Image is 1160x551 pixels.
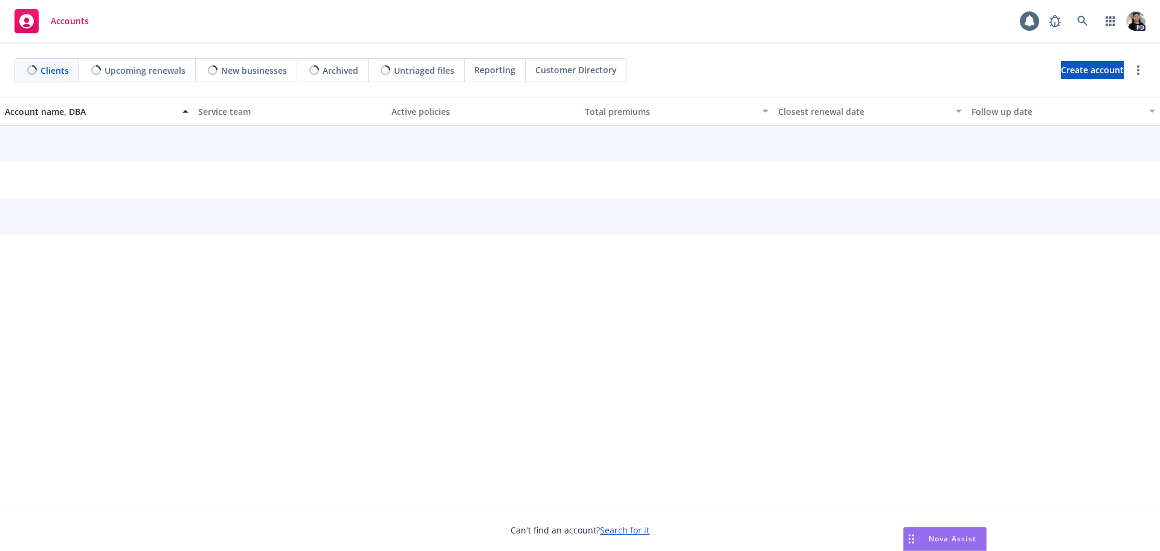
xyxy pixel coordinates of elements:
[10,4,94,38] a: Accounts
[971,105,1142,118] div: Follow up date
[394,64,454,77] span: Untriaged files
[1061,61,1124,79] a: Create account
[323,64,358,77] span: Archived
[387,97,580,126] button: Active policies
[1061,59,1124,82] span: Create account
[585,105,755,118] div: Total premiums
[600,524,649,536] a: Search for it
[929,533,976,544] span: Nova Assist
[580,97,773,126] button: Total premiums
[40,64,69,77] span: Clients
[474,64,515,76] span: Reporting
[221,64,287,77] span: New businesses
[778,105,949,118] div: Closest renewal date
[967,97,1160,126] button: Follow up date
[198,105,382,118] div: Service team
[51,16,89,26] span: Accounts
[535,64,617,76] span: Customer Directory
[903,527,987,551] button: Nova Assist
[773,97,967,126] button: Closest renewal date
[1126,11,1145,31] img: photo
[1131,63,1145,77] a: more
[193,97,387,126] button: Service team
[105,64,185,77] span: Upcoming renewals
[1098,9,1123,33] a: Switch app
[904,527,919,550] div: Drag to move
[1071,9,1095,33] a: Search
[5,105,175,118] div: Account name, DBA
[1043,9,1067,33] a: Report a Bug
[511,524,649,536] span: Can't find an account?
[391,105,575,118] div: Active policies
